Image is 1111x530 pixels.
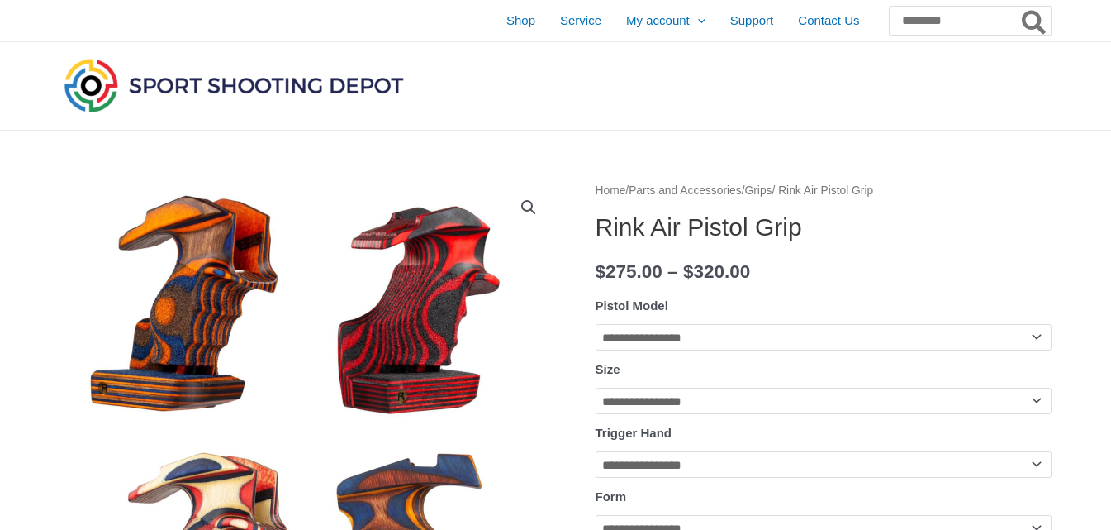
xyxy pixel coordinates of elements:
button: Search [1018,7,1051,35]
span: – [667,261,678,282]
a: Home [596,184,626,197]
label: Pistol Model [596,298,668,313]
img: Sport Shooting Depot [60,55,407,116]
a: Grips [745,184,772,197]
bdi: 320.00 [683,261,750,282]
label: Trigger Hand [596,426,672,440]
h1: Rink Air Pistol Grip [596,212,1052,242]
label: Form [596,489,627,504]
label: Size [596,362,620,376]
a: View full-screen image gallery [514,193,544,222]
span: $ [683,261,694,282]
span: $ [596,261,606,282]
a: Parts and Accessories [629,184,742,197]
bdi: 275.00 [596,261,662,282]
nav: Breadcrumb [596,180,1052,202]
